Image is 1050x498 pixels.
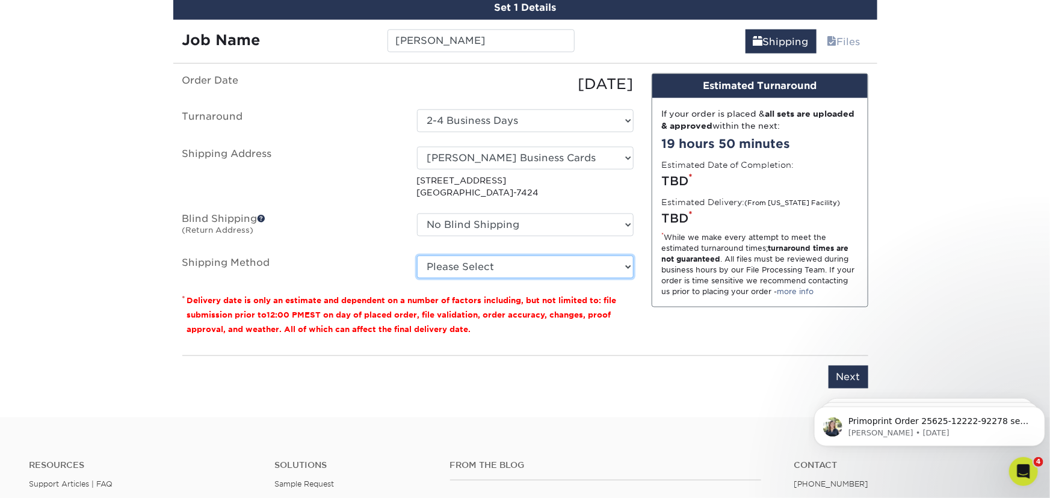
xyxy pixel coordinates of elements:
[662,209,858,227] div: TBD
[274,461,431,471] h4: Solutions
[662,159,794,171] label: Estimated Date of Completion:
[829,366,868,389] input: Next
[408,73,643,95] div: [DATE]
[173,73,408,95] label: Order Date
[820,29,868,54] a: Files
[417,174,634,199] p: [STREET_ADDRESS] [GEOGRAPHIC_DATA]-7424
[187,296,617,334] small: Delivery date is only an estimate and dependent on a number of factors including, but not limited...
[274,480,334,489] a: Sample Request
[662,196,841,208] label: Estimated Delivery:
[173,109,408,132] label: Turnaround
[746,29,817,54] a: Shipping
[652,74,868,98] div: Estimated Turnaround
[662,232,858,297] div: While we make every attempt to meet the estimated turnaround times; . All files must be reviewed ...
[745,199,841,207] small: (From [US_STATE] Facility)
[1009,457,1038,486] iframe: Intercom live chat
[662,108,858,132] div: If your order is placed & within the next:
[29,461,256,471] h4: Resources
[1034,457,1043,467] span: 4
[809,381,1050,466] iframe: Intercom notifications message
[182,31,261,49] strong: Job Name
[388,29,575,52] input: Enter a job name
[173,256,408,278] label: Shipping Method
[662,172,858,190] div: TBD
[794,461,1021,471] a: Contact
[777,287,814,296] a: more info
[827,36,837,48] span: files
[794,480,868,489] a: [PHONE_NUMBER]
[662,244,849,263] strong: turnaround times are not guaranteed
[450,461,761,471] h4: From the Blog
[173,214,408,241] label: Blind Shipping
[182,226,254,235] small: (Return Address)
[753,36,763,48] span: shipping
[267,310,305,319] span: 12:00 PM
[173,147,408,199] label: Shipping Address
[662,135,858,153] div: 19 hours 50 minutes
